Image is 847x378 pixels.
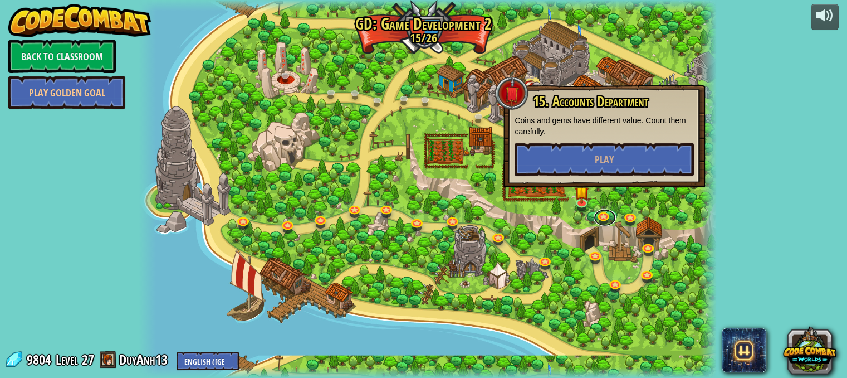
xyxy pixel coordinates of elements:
button: Adjust volume [811,4,839,30]
span: 15. Accounts Department [533,92,648,111]
a: Back to Classroom [8,40,116,73]
img: level-banner-started.png [575,180,589,204]
span: 9804 [27,351,55,369]
span: Play [595,153,614,167]
span: Level [56,351,78,369]
a: Play Golden Goal [8,76,125,109]
img: CodeCombat - Learn how to code by playing a game [8,4,151,37]
a: DuyAnh13 [119,351,171,369]
p: Coins and gems have different value. Count them carefully. [515,115,694,137]
span: 27 [82,351,94,369]
button: Play [515,143,694,176]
